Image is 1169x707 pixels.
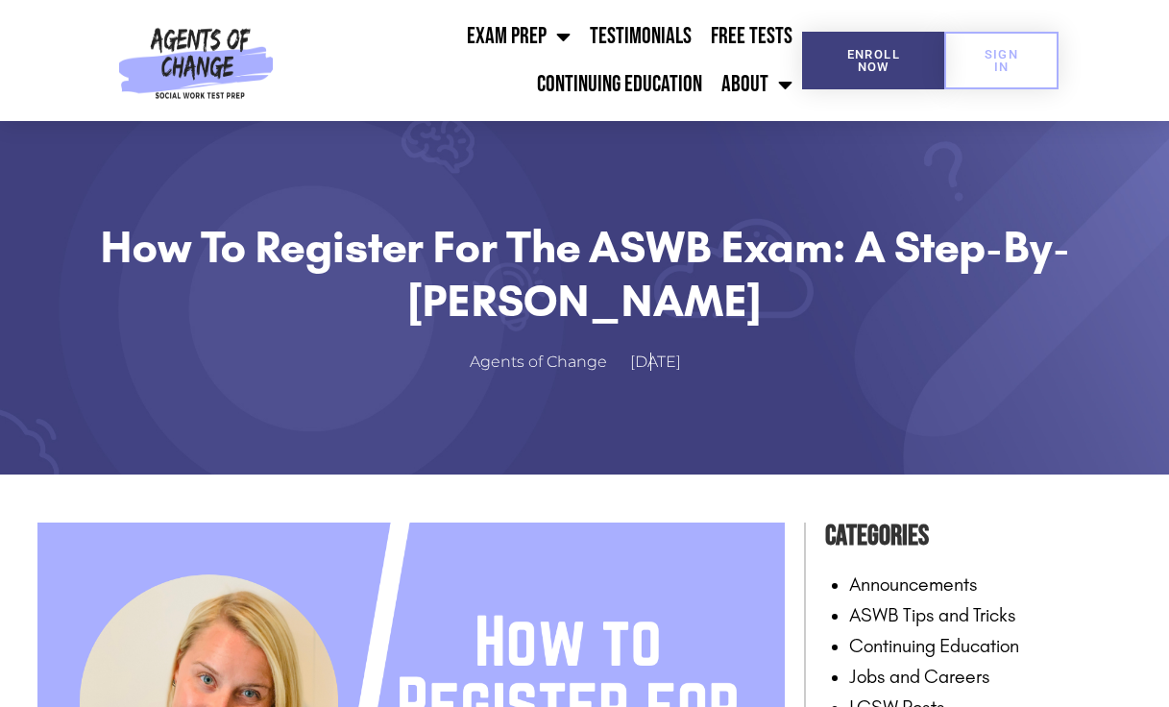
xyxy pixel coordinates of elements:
[849,603,1016,626] a: ASWB Tips and Tricks
[975,48,1027,73] span: SIGN IN
[833,48,913,73] span: Enroll Now
[712,61,802,109] a: About
[825,513,1132,559] h4: Categories
[85,220,1084,329] h1: How to Register for the ASWB Exam: A Step-by-[PERSON_NAME]
[457,12,580,61] a: Exam Prep
[281,12,803,109] nav: Menu
[849,634,1019,657] a: Continuing Education
[849,573,978,596] a: Announcements
[944,32,1058,89] a: SIGN IN
[630,353,681,371] time: [DATE]
[470,349,626,377] a: Agents of Change
[701,12,802,61] a: Free Tests
[527,61,712,109] a: Continuing Education
[470,349,607,377] span: Agents of Change
[580,12,701,61] a: Testimonials
[630,349,700,377] a: [DATE]
[849,665,990,688] a: Jobs and Careers
[802,32,944,89] a: Enroll Now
